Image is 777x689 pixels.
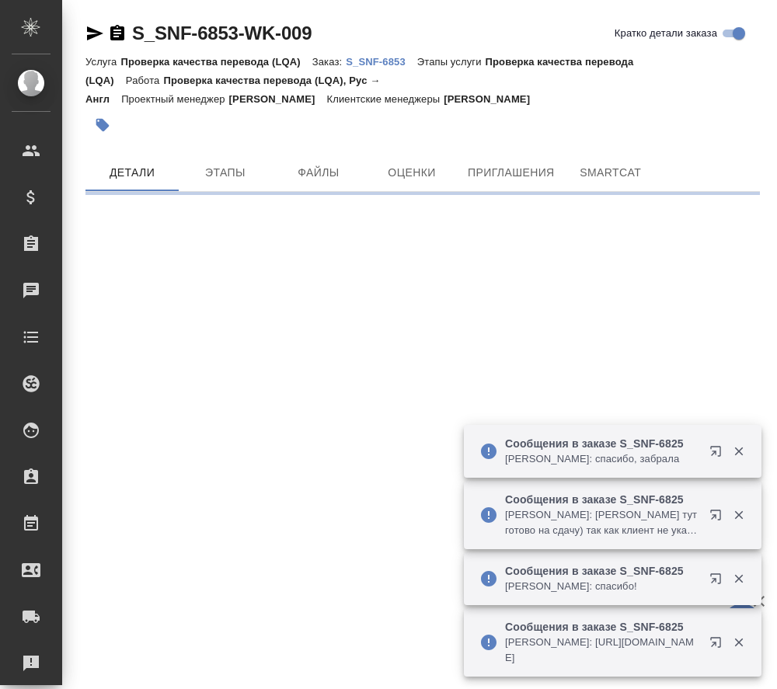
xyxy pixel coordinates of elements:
p: Сообщения в заказе S_SNF-6825 [505,619,699,635]
p: Проверка качества перевода (LQA), Рус → Англ [85,75,380,105]
p: Сообщения в заказе S_SNF-6825 [505,563,699,579]
p: Сообщения в заказе S_SNF-6825 [505,436,699,451]
p: [PERSON_NAME]: [PERSON_NAME] тут готово на сдачу) так как клиент не указывал, в каком формате нуж... [505,507,699,538]
span: Этапы [188,163,263,183]
p: Этапы услуги [417,56,486,68]
button: Закрыть [723,572,754,586]
button: Закрыть [723,444,754,458]
span: Файлы [281,163,356,183]
p: Работа [126,75,164,86]
p: Сообщения в заказе S_SNF-6825 [505,492,699,507]
p: [PERSON_NAME] [229,93,327,105]
p: Заказ: [312,56,346,68]
button: Скопировать ссылку для ЯМессенджера [85,24,104,43]
button: Скопировать ссылку [108,24,127,43]
p: [PERSON_NAME]: спасибо, забрала [505,451,699,467]
button: Открыть в новой вкладке [700,563,737,600]
span: Кратко детали заказа [615,26,717,41]
p: Услуга [85,56,120,68]
button: Открыть в новой вкладке [700,499,737,537]
p: [PERSON_NAME] [444,93,542,105]
a: S_SNF-6853 [346,54,417,68]
p: Клиентские менеджеры [327,93,444,105]
span: Оценки [375,163,449,183]
p: [PERSON_NAME]: [URL][DOMAIN_NAME] [505,635,699,666]
button: Добавить тэг [85,108,120,142]
p: [PERSON_NAME]: спасибо! [505,579,699,594]
button: Открыть в новой вкладке [700,627,737,664]
p: S_SNF-6853 [346,56,417,68]
p: Проектный менеджер [121,93,228,105]
a: S_SNF-6853-WK-009 [132,23,312,43]
span: Приглашения [468,163,555,183]
p: Проверка качества перевода (LQA) [120,56,312,68]
button: Закрыть [723,508,754,522]
span: Детали [95,163,169,183]
button: Открыть в новой вкладке [700,436,737,473]
button: Закрыть [723,635,754,649]
span: SmartCat [573,163,648,183]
